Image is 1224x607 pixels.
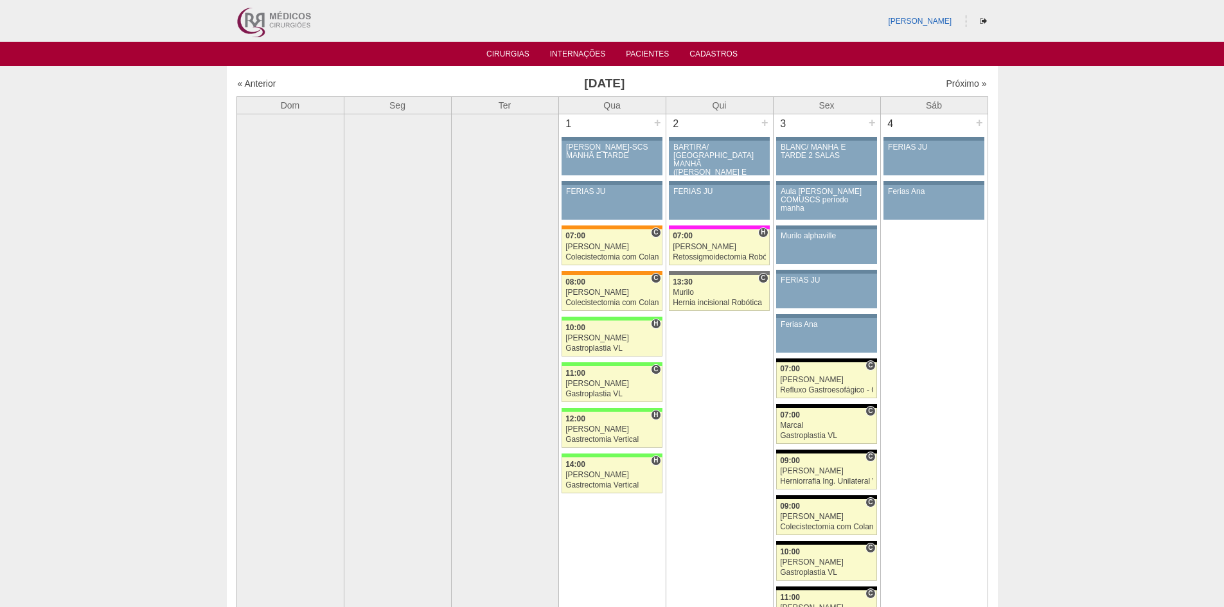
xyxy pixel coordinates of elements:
[562,229,662,265] a: C 07:00 [PERSON_NAME] Colecistectomia com Colangiografia VL
[669,181,769,185] div: Key: Aviso
[780,558,873,567] div: [PERSON_NAME]
[776,270,876,274] div: Key: Aviso
[651,410,661,420] span: Hospital
[562,408,662,412] div: Key: Brasil
[559,114,579,134] div: 1
[776,495,876,499] div: Key: Blanc
[758,227,768,238] span: Hospital
[562,453,662,457] div: Key: Brasil
[565,414,585,423] span: 12:00
[562,321,662,356] a: H 10:00 [PERSON_NAME] Gastroplastia VL
[344,96,451,114] th: Seg
[781,143,873,160] div: BLANC/ MANHÃ E TARDE 2 SALAS
[562,137,662,141] div: Key: Aviso
[781,232,873,240] div: Murilo alphaville
[776,185,876,220] a: Aula [PERSON_NAME] COMUSCS período manha
[566,188,658,196] div: FERIAS JU
[558,96,666,114] th: Qua
[673,288,766,297] div: Murilo
[626,49,669,62] a: Pacientes
[776,274,876,308] a: FERIAS JU
[673,188,765,196] div: FERIAS JU
[867,114,878,131] div: +
[565,481,659,489] div: Gastrectomia Vertical
[880,96,988,114] th: Sáb
[883,181,984,185] div: Key: Aviso
[776,450,876,453] div: Key: Blanc
[673,231,693,240] span: 07:00
[883,137,984,141] div: Key: Aviso
[562,362,662,366] div: Key: Brasil
[781,321,873,329] div: Ferias Ana
[562,317,662,321] div: Key: Brasil
[562,181,662,185] div: Key: Aviso
[565,435,659,444] div: Gastrectomia Vertical
[651,273,661,283] span: Consultório
[865,588,875,599] span: Consultório
[565,299,659,307] div: Colecistectomia com Colangiografia VL
[780,410,800,419] span: 07:00
[669,225,769,229] div: Key: Pro Matre
[776,358,876,362] div: Key: Blanc
[689,49,738,62] a: Cadastros
[562,412,662,448] a: H 12:00 [PERSON_NAME] Gastrectomia Vertical
[669,229,769,265] a: H 07:00 [PERSON_NAME] Retossigmoidectomia Robótica
[666,114,686,134] div: 2
[673,143,765,194] div: BARTIRA/ [GEOGRAPHIC_DATA] MANHÃ ([PERSON_NAME] E ANA)/ SANTA JOANA -TARDE
[781,276,873,285] div: FERIAS JU
[565,334,659,342] div: [PERSON_NAME]
[562,225,662,229] div: Key: São Luiz - SCS
[562,271,662,275] div: Key: São Luiz - SCS
[565,288,659,297] div: [PERSON_NAME]
[666,96,773,114] th: Qui
[888,17,952,26] a: [PERSON_NAME]
[562,366,662,402] a: C 11:00 [PERSON_NAME] Gastroplastia VL
[669,141,769,175] a: BARTIRA/ [GEOGRAPHIC_DATA] MANHÃ ([PERSON_NAME] E ANA)/ SANTA JOANA -TARDE
[865,497,875,507] span: Consultório
[776,408,876,444] a: C 07:00 Marcal Gastroplastia VL
[776,225,876,229] div: Key: Aviso
[565,460,585,469] span: 14:00
[550,49,606,62] a: Internações
[565,390,659,398] div: Gastroplastia VL
[883,141,984,175] a: FERIAS JU
[776,545,876,581] a: C 10:00 [PERSON_NAME] Gastroplastia VL
[780,568,873,577] div: Gastroplastia VL
[565,369,585,378] span: 11:00
[974,114,985,131] div: +
[980,17,987,25] i: Sair
[780,456,800,465] span: 09:00
[669,271,769,275] div: Key: Santa Catarina
[946,78,986,89] a: Próximo »
[652,114,663,131] div: +
[881,114,901,134] div: 4
[776,314,876,318] div: Key: Aviso
[781,188,873,213] div: Aula [PERSON_NAME] COMUSCS período manha
[565,277,585,286] span: 08:00
[774,114,794,134] div: 3
[451,96,558,114] th: Ter
[566,143,658,160] div: [PERSON_NAME]-SCS MANHÃ E TARDE
[486,49,529,62] a: Cirurgias
[780,593,800,602] span: 11:00
[562,457,662,493] a: H 14:00 [PERSON_NAME] Gastrectomia Vertical
[562,275,662,311] a: C 08:00 [PERSON_NAME] Colecistectomia com Colangiografia VL
[776,499,876,535] a: C 09:00 [PERSON_NAME] Colecistectomia com Colangiografia VL
[758,273,768,283] span: Consultório
[780,386,873,394] div: Refluxo Gastroesofágico - Cirurgia VL
[673,243,766,251] div: [PERSON_NAME]
[562,185,662,220] a: FERIAS JU
[780,477,873,486] div: Herniorrafia Ing. Unilateral VL
[780,547,800,556] span: 10:00
[565,425,659,434] div: [PERSON_NAME]
[773,96,880,114] th: Sex
[865,543,875,553] span: Consultório
[565,380,659,388] div: [PERSON_NAME]
[565,231,585,240] span: 07:00
[780,364,800,373] span: 07:00
[776,362,876,398] a: C 07:00 [PERSON_NAME] Refluxo Gastroesofágico - Cirurgia VL
[776,137,876,141] div: Key: Aviso
[776,541,876,545] div: Key: Blanc
[780,502,800,511] span: 09:00
[776,181,876,185] div: Key: Aviso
